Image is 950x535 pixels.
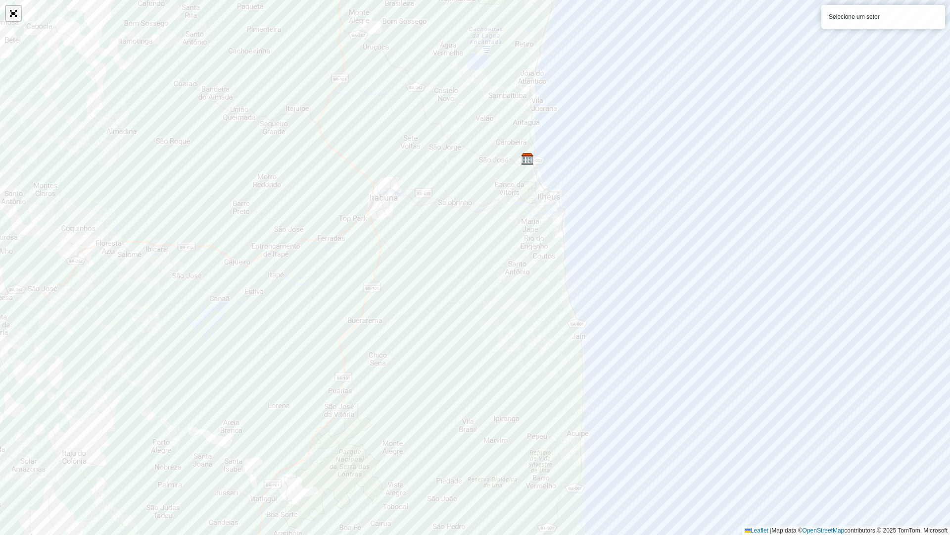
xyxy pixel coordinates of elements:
[770,527,771,534] span: |
[742,527,950,535] div: Map data © contributors,© 2025 TomTom, Microsoft
[803,527,845,534] a: OpenStreetMap
[821,5,945,29] div: Selecione um setor
[6,6,21,21] a: Abrir mapa em tela cheia
[745,527,768,534] a: Leaflet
